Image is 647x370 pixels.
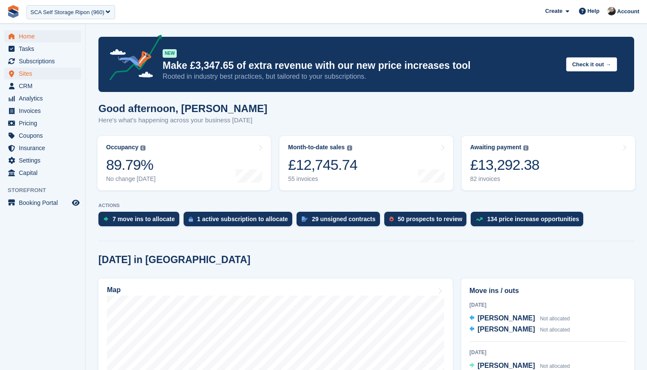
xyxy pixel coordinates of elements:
[540,363,570,369] span: Not allocated
[540,327,570,333] span: Not allocated
[19,105,70,117] span: Invoices
[4,130,81,142] a: menu
[19,43,70,55] span: Tasks
[98,115,267,125] p: Here's what's happening across your business [DATE]
[288,175,357,183] div: 55 invoices
[4,30,81,42] a: menu
[4,142,81,154] a: menu
[4,55,81,67] a: menu
[19,117,70,129] span: Pricing
[19,30,70,42] span: Home
[297,212,384,231] a: 29 unsigned contracts
[470,175,540,183] div: 82 invoices
[163,49,177,58] div: NEW
[184,212,297,231] a: 1 active subscription to allocate
[469,313,570,324] a: [PERSON_NAME] Not allocated
[98,203,634,208] p: ACTIONS
[19,142,70,154] span: Insurance
[4,197,81,209] a: menu
[7,5,20,18] img: stora-icon-8386f47178a22dfd0bd8f6a31ec36ba5ce8667c1dd55bd0f319d3a0aa187defe.svg
[302,216,308,222] img: contract_signature_icon-13c848040528278c33f63329250d36e43548de30e8caae1d1a13099fd9432cc5.svg
[478,326,535,333] span: [PERSON_NAME]
[469,349,626,356] div: [DATE]
[106,175,156,183] div: No change [DATE]
[545,7,562,15] span: Create
[4,68,81,80] a: menu
[8,186,85,195] span: Storefront
[106,144,138,151] div: Occupancy
[471,212,588,231] a: 134 price increase opportunities
[478,362,535,369] span: [PERSON_NAME]
[107,286,121,294] h2: Map
[19,55,70,67] span: Subscriptions
[288,156,357,174] div: £12,745.74
[113,216,175,222] div: 7 move ins to allocate
[384,212,471,231] a: 50 prospects to review
[540,316,570,322] span: Not allocated
[4,43,81,55] a: menu
[98,103,267,114] h1: Good afternoon, [PERSON_NAME]
[19,68,70,80] span: Sites
[104,216,108,222] img: move_ins_to_allocate_icon-fdf77a2bb77ea45bf5b3d319d69a93e2d87916cf1d5bf7949dd705db3b84f3ca.svg
[312,216,376,222] div: 29 unsigned contracts
[19,167,70,179] span: Capital
[617,7,639,16] span: Account
[163,59,559,72] p: Make £3,347.65 of extra revenue with our new price increases tool
[478,314,535,322] span: [PERSON_NAME]
[102,35,162,83] img: price-adjustments-announcement-icon-8257ccfd72463d97f412b2fc003d46551f7dbcb40ab6d574587a9cd5c0d94...
[566,57,617,71] button: Check it out →
[71,198,81,208] a: Preview store
[588,7,600,15] span: Help
[470,156,540,174] div: £13,292.38
[106,156,156,174] div: 89.79%
[98,212,184,231] a: 7 move ins to allocate
[470,144,522,151] div: Awaiting payment
[469,301,626,309] div: [DATE]
[163,72,559,81] p: Rooted in industry best practices, but tailored to your subscriptions.
[19,154,70,166] span: Settings
[189,216,193,222] img: active_subscription_to_allocate_icon-d502201f5373d7db506a760aba3b589e785aa758c864c3986d89f69b8ff3...
[140,145,145,151] img: icon-info-grey-7440780725fd019a000dd9b08b2336e03edf1995a4989e88bcd33f0948082b44.svg
[469,286,626,296] h2: Move ins / outs
[279,136,453,190] a: Month-to-date sales £12,745.74 55 invoices
[30,8,104,17] div: SCA Self Storage Ripon (960)
[19,80,70,92] span: CRM
[19,92,70,104] span: Analytics
[19,197,70,209] span: Booking Portal
[398,216,463,222] div: 50 prospects to review
[4,154,81,166] a: menu
[4,80,81,92] a: menu
[19,130,70,142] span: Coupons
[523,145,528,151] img: icon-info-grey-7440780725fd019a000dd9b08b2336e03edf1995a4989e88bcd33f0948082b44.svg
[389,216,394,222] img: prospect-51fa495bee0391a8d652442698ab0144808aea92771e9ea1ae160a38d050c398.svg
[4,117,81,129] a: menu
[476,217,483,221] img: price_increase_opportunities-93ffe204e8149a01c8c9dc8f82e8f89637d9d84a8eef4429ea346261dce0b2c0.svg
[288,144,344,151] div: Month-to-date sales
[469,324,570,335] a: [PERSON_NAME] Not allocated
[4,92,81,104] a: menu
[98,254,250,266] h2: [DATE] in [GEOGRAPHIC_DATA]
[347,145,352,151] img: icon-info-grey-7440780725fd019a000dd9b08b2336e03edf1995a4989e88bcd33f0948082b44.svg
[4,105,81,117] a: menu
[487,216,579,222] div: 134 price increase opportunities
[462,136,635,190] a: Awaiting payment £13,292.38 82 invoices
[197,216,288,222] div: 1 active subscription to allocate
[98,136,271,190] a: Occupancy 89.79% No change [DATE]
[607,7,616,15] img: Tom Huddleston
[4,167,81,179] a: menu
